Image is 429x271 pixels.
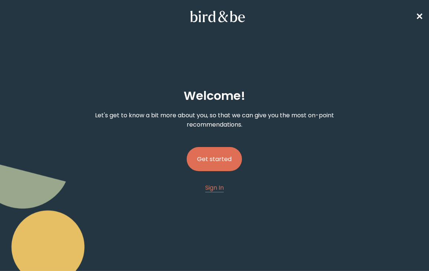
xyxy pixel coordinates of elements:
p: Let's get to know a bit more about you, so that we can give you the most on-point recommendations. [81,111,348,129]
h2: Welcome ! [184,87,245,105]
iframe: Gorgias live chat messenger [392,236,422,264]
a: ✕ [416,10,423,23]
a: Get started [187,135,242,183]
a: Sign In [205,183,224,192]
button: Get started [187,147,242,171]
